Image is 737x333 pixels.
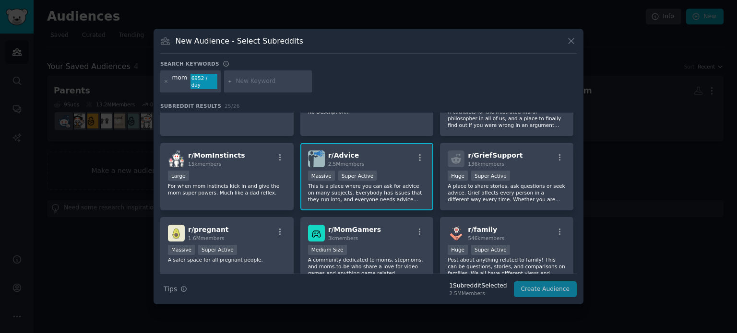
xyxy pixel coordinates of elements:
[308,256,426,276] p: A community dedicated to moms, stepmoms, and moms-to-be who share a love for video games and anyt...
[338,171,377,181] div: Super Active
[448,245,468,255] div: Huge
[468,161,504,167] span: 136k members
[308,225,325,241] img: MomGamers
[448,108,566,128] p: A catharsis for the frustrated moral philosopher in all of us, and a place to finally find out if...
[468,226,497,233] span: r/ family
[188,151,245,159] span: r/ MomInstincts
[188,235,225,241] span: 1.6M members
[471,171,510,181] div: Super Active
[160,103,221,109] span: Subreddit Results
[236,77,309,86] input: New Keyword
[198,245,237,255] div: Super Active
[448,225,464,241] img: family
[168,225,185,241] img: pregnant
[449,290,507,297] div: 2.5M Members
[160,281,190,298] button: Tips
[164,284,177,294] span: Tips
[448,183,566,203] p: A place to share stories, ask questions or seek advice. Grief affects every person in a different...
[448,171,468,181] div: Huge
[188,161,221,167] span: 15k members
[448,256,566,276] p: Post about anything related to family! This can be questions, stories, and comparisons on familie...
[328,161,365,167] span: 2.5M members
[328,235,358,241] span: 3k members
[328,151,359,159] span: r/ Advice
[225,103,240,109] span: 25 / 26
[168,150,185,167] img: MomInstincts
[188,226,229,233] span: r/ pregnant
[168,171,189,181] div: Large
[176,36,303,46] h3: New Audience - Select Subreddits
[471,245,510,255] div: Super Active
[449,282,507,290] div: 1 Subreddit Selected
[328,226,381,233] span: r/ MomGamers
[468,151,523,159] span: r/ GriefSupport
[172,74,187,89] div: mom
[168,183,286,196] p: For when mom instincts kick in and give the mom super powers. Much like a dad reflex.
[160,60,219,67] h3: Search keywords
[168,245,195,255] div: Massive
[168,256,286,263] p: A safer space for all pregnant people.
[308,171,335,181] div: Massive
[308,150,325,167] img: Advice
[468,235,504,241] span: 546k members
[308,183,426,203] p: This is a place where you can ask for advice on many subjects. Everybody has issues that they run...
[308,245,347,255] div: Medium Size
[190,74,217,89] div: 6952 / day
